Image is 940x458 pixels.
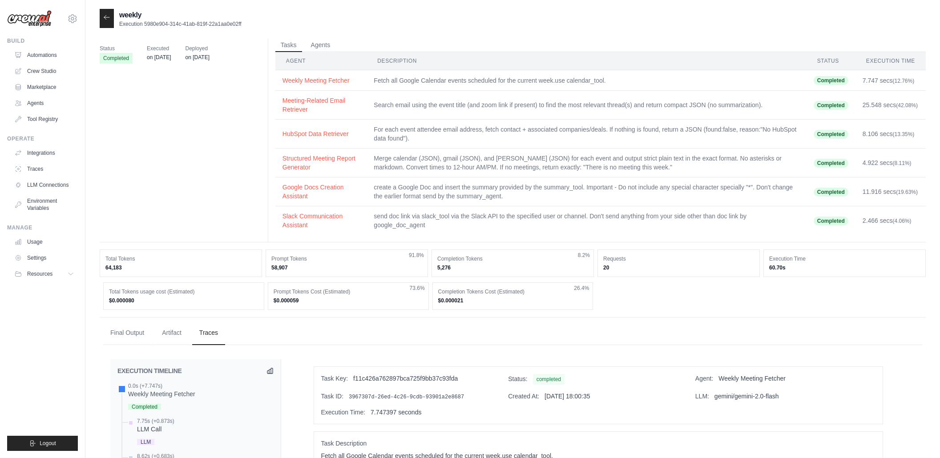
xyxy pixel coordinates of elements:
dt: Requests [603,255,754,262]
dt: Prompt Tokens Cost (Estimated) [274,288,423,295]
dd: 58,907 [271,264,422,271]
span: Created At: [508,393,539,400]
div: Manage [7,224,78,231]
span: Completed [814,76,848,85]
span: completed [533,374,565,385]
span: Task ID: [321,393,344,400]
a: Agents [11,96,78,110]
time: August 29, 2025 at 23:30 IST [147,54,171,60]
div: Operate [7,135,78,142]
span: 91.8% [409,252,424,259]
span: Status: [508,375,528,382]
span: Agent: [695,375,713,382]
dd: $0.000021 [438,297,588,304]
span: Task Key: [321,375,348,382]
a: Environment Variables [11,194,78,215]
span: (19.63%) [896,189,918,195]
span: gemini/gemini-2.0-flash [714,393,779,400]
span: Status [100,44,133,53]
div: 7.75s (+0.873s) [137,418,174,425]
td: 4.922 secs [855,149,926,177]
th: Execution Time [855,52,926,70]
span: Completed [814,101,848,110]
span: 7.747397 seconds [371,409,421,416]
span: 26.4% [574,285,589,292]
span: Completed [814,188,848,197]
span: (12.76%) [893,78,915,84]
span: Logout [40,440,56,447]
button: Final Output [103,321,151,345]
div: Build [7,37,78,44]
span: Completed [814,217,848,225]
span: [DATE] 18:00:35 [545,393,590,400]
span: LLM: [695,393,709,400]
dd: 60.70s [769,264,920,271]
button: Google Docs Creation Assistant [282,183,360,201]
div: LLM Call [137,425,174,434]
dt: Execution Time [769,255,920,262]
span: Completed [814,159,848,168]
td: For each event attendee email address, fetch contact + associated companies/deals. If nothing is ... [367,120,806,149]
div: 0.0s (+7.747s) [128,382,195,390]
span: Deployed [186,44,210,53]
a: Integrations [11,146,78,160]
span: (13.35%) [893,131,915,137]
span: Resources [27,270,52,277]
span: 8.2% [578,252,590,259]
a: Marketplace [11,80,78,94]
dd: $0.000059 [274,297,423,304]
iframe: Chat Widget [896,415,940,458]
th: Description [367,52,806,70]
a: Automations [11,48,78,62]
dd: 64,183 [105,264,256,271]
h2: EXECUTION TIMELINE [117,366,182,375]
span: Completed [814,130,848,139]
td: create a Google Doc and insert the summary provided by the summary_tool. Important - Do not inclu... [367,177,806,206]
span: 73.6% [410,285,425,292]
span: 3967307d-26ed-4c26-9cdb-93901a2e8687 [349,394,464,400]
span: (8.11%) [893,160,912,166]
dt: Total Tokens [105,255,256,262]
td: send doc link via slack_tool via the Slack API to the specified user or channel. Don't send anyth... [367,206,806,235]
button: Resources [11,267,78,281]
time: August 29, 2025 at 23:16 IST [186,54,210,60]
a: Settings [11,251,78,265]
button: Tasks [275,39,302,52]
button: Logout [7,436,78,451]
td: Fetch all Google Calendar events scheduled for the current week.use calendar_tool. [367,70,806,91]
td: Merge calendar (JSON), gmail (JSON), and [PERSON_NAME] (JSON) for each event and output strict pl... [367,149,806,177]
button: Traces [192,321,225,345]
th: Agent [275,52,367,70]
button: Agents [306,39,336,52]
td: 8.106 secs [855,120,926,149]
a: LLM Connections [11,178,78,192]
td: 25.548 secs [855,91,926,120]
span: Task Description [321,439,875,448]
a: Traces [11,162,78,176]
span: (4.06%) [893,218,912,224]
img: Logo [7,10,52,27]
button: HubSpot Data Retriever [282,129,360,138]
span: (42.08%) [896,102,918,108]
p: Execution 5980e904-314c-41ab-819f-22a1aa0e02ff [119,20,242,28]
span: Completed [100,53,133,64]
span: Executed [147,44,171,53]
span: Execution Time: [321,409,366,416]
td: 2.466 secs [855,206,926,235]
span: LLM [137,439,154,445]
div: Weekly Meeting Fetcher [128,390,195,398]
dd: $0.000080 [109,297,258,304]
button: Artifact [155,321,189,345]
dt: Total Tokens usage cost (Estimated) [109,288,258,295]
span: f11c426a762897bca725f9bb37c93fda [353,375,458,382]
a: Tool Registry [11,112,78,126]
dt: Completion Tokens [437,255,588,262]
span: Completed [128,404,161,410]
button: Slack Communication Assistant [282,212,360,229]
button: Weekly Meeting Fetcher [282,76,360,85]
dt: Completion Tokens Cost (Estimated) [438,288,588,295]
td: 11.916 secs [855,177,926,206]
a: Crew Studio [11,64,78,78]
th: Status [807,52,855,70]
